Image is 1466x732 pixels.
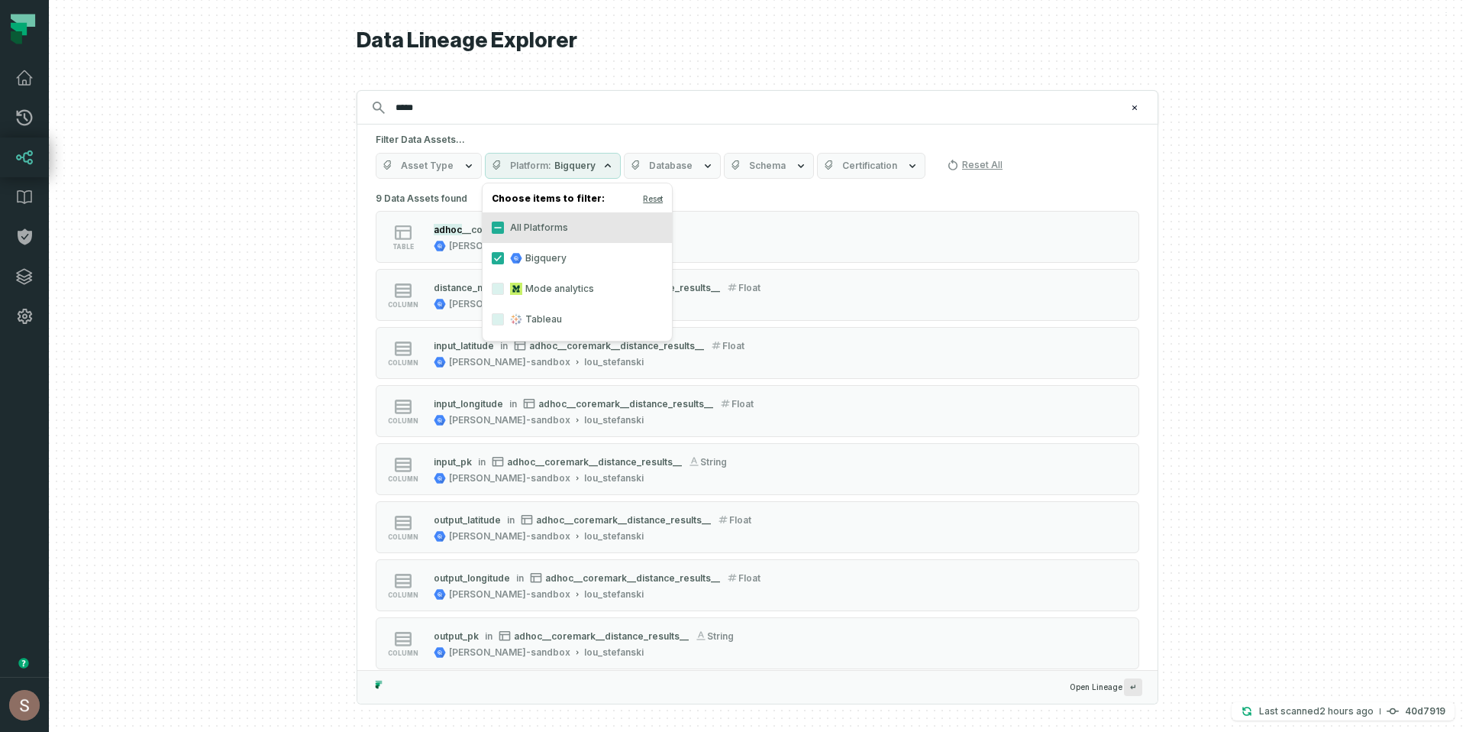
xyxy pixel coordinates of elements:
div: distance_meters [434,282,510,293]
span: in [485,630,492,642]
span: column [388,301,418,309]
div: input_latitude [434,340,494,351]
div: output_longitude [434,572,510,584]
span: Asset Type [401,160,454,172]
span: Database [649,160,693,172]
span: float [722,340,744,351]
button: columnoutput_pkinadhoc__coremark__distance_results__string[PERSON_NAME]-sandboxlou_stefanski [376,617,1139,669]
button: Schema [724,153,814,179]
div: input_longitude [434,398,503,410]
button: Clear search query [1127,100,1142,115]
span: Open Lineage [1070,679,1142,696]
span: float [738,282,760,293]
button: table[PERSON_NAME]-sandboxlou_stefanski [376,211,1139,263]
button: Mode analytics [492,283,504,295]
span: adhoc__coremark__distance_results__ [538,398,713,410]
span: adhoc__coremark__distance_results__ [507,456,682,468]
button: Tableau [492,313,504,326]
span: adhoc__coremark__distance_results__ [514,630,689,642]
h1: Data Lineage Explorer [357,28,1158,54]
div: output_latitude [434,514,501,526]
relative-time: Sep 16, 2025, 6:47 AM GMT+3 [1319,705,1374,717]
span: column [388,359,418,367]
span: float [738,572,760,584]
span: column [388,649,418,657]
button: Asset Type [376,153,482,179]
button: All Platforms [492,222,504,234]
span: string [700,456,727,468]
span: adhoc__coremark__distance_results__ [529,340,704,351]
label: Bigquery [483,243,672,274]
div: lou_stefanski [584,530,644,543]
button: columninput_pkinadhoc__coremark__distance_results__string[PERSON_NAME]-sandboxlou_stefanski [376,443,1139,495]
span: Schema [749,160,786,172]
button: Reset All [941,153,1009,177]
label: Tableau [483,304,672,335]
button: columndistance_metersinadhoc__coremark__distance_results__float[PERSON_NAME]-sandboxlou_stefanski [376,269,1139,321]
h4: Choose items to filter: [483,189,672,212]
div: output_pk [434,630,479,642]
button: columnoutput_longitudeinadhoc__coremark__distance_results__float[PERSON_NAME]-sandboxlou_stefanski [376,559,1139,611]
span: __coremark__distance_results__ [462,224,609,235]
div: lou_stefanski [584,414,644,426]
div: Suggestions [357,188,1158,670]
div: juul-sandbox [449,588,570,601]
span: column [388,417,418,425]
span: column [388,591,418,599]
span: string [707,630,734,642]
button: Certification [817,153,925,179]
button: Last scanned[DATE] 6:47:00 AM40d7919 [1232,702,1455,721]
span: Certification [842,160,897,172]
div: lou_stefanski [584,646,644,659]
span: table [392,243,414,251]
img: avatar of Shay Gafniel [9,690,40,721]
span: in [509,398,517,410]
span: Press ↵ to add a new Data Asset to the graph [1124,679,1142,696]
h4: 40d7919 [1405,707,1445,716]
label: Mode analytics [483,274,672,304]
label: All Platforms [483,212,672,243]
div: juul-sandbox [449,472,570,484]
mark: adhoc [434,224,462,235]
div: juul-sandbox [449,298,570,310]
button: PlatformBigquery [485,153,621,179]
span: column [388,475,418,483]
button: Reset [643,193,663,205]
button: Database [624,153,721,179]
div: lou_stefanski [584,356,644,368]
span: adhoc__coremark__distance_results__ [545,572,720,584]
div: Tooltip anchor [17,656,31,670]
div: lou_stefanski [584,588,644,601]
div: juul-sandbox [449,646,570,659]
div: juul-sandbox [449,240,570,252]
p: Last scanned [1259,704,1374,719]
button: columnoutput_latitudeinadhoc__coremark__distance_results__float[PERSON_NAME]-sandboxlou_stefanski [376,501,1139,553]
div: lou_stefanski [584,472,644,484]
span: adhoc__coremark__distance_results__ [536,514,711,526]
h5: Filter Data Assets... [376,134,1139,146]
span: column [388,533,418,541]
span: in [516,572,524,584]
span: Bigquery [554,160,596,172]
span: Platform [510,160,551,172]
div: juul-sandbox [449,530,570,543]
div: juul-sandbox [449,356,570,368]
div: juul-sandbox [449,414,570,426]
button: Bigquery [492,252,504,264]
button: columninput_latitudeinadhoc__coremark__distance_results__float[PERSON_NAME]-sandboxlou_stefanski [376,327,1139,379]
span: float [729,514,751,526]
span: in [500,340,508,351]
span: in [507,514,515,526]
span: float [731,398,754,410]
div: input_pk [434,456,472,468]
span: in [478,456,486,468]
button: columninput_longitudeinadhoc__coremark__distance_results__float[PERSON_NAME]-sandboxlou_stefanski [376,385,1139,437]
